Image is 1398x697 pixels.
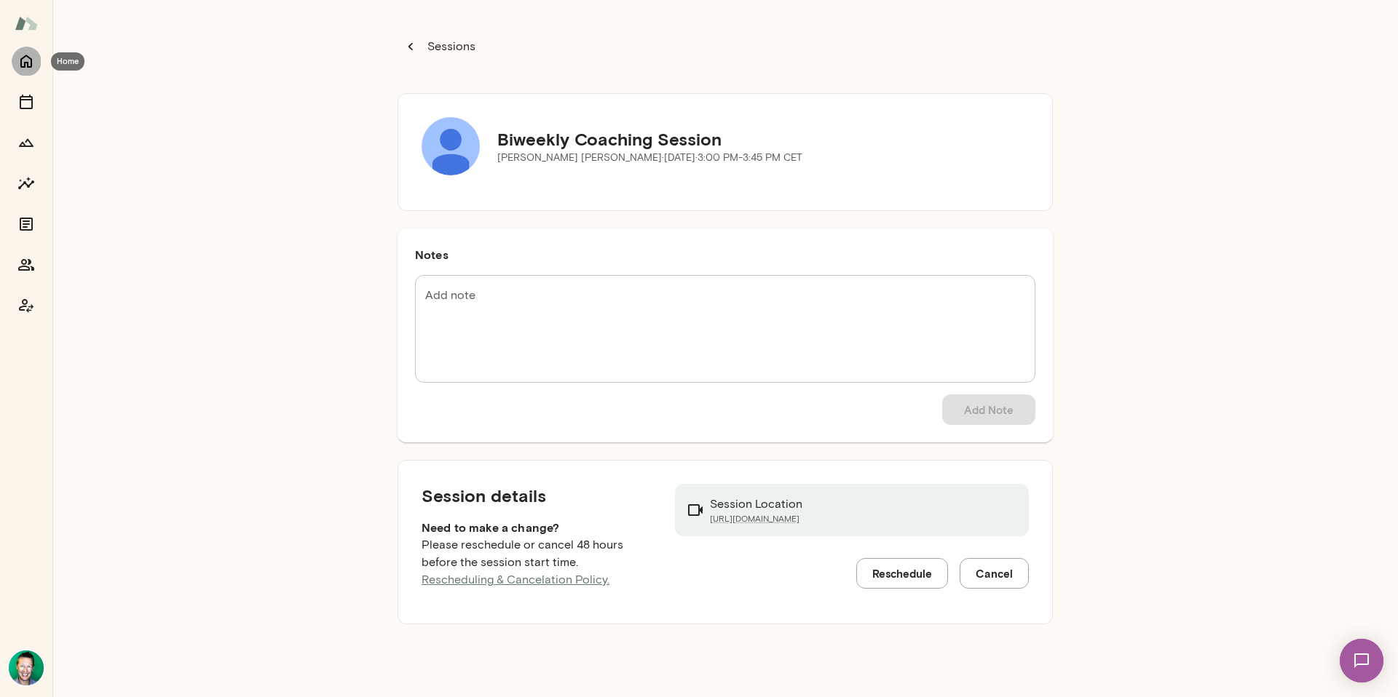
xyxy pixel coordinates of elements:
[960,558,1029,589] button: Cancel
[9,650,44,685] img: Brian Lawrence
[710,513,802,525] a: [URL][DOMAIN_NAME]
[12,291,41,320] button: Coach app
[424,38,475,55] p: Sessions
[15,9,38,37] img: Mento
[51,52,84,71] div: Home
[12,250,41,279] button: Members
[415,246,1035,263] h6: Notes
[422,536,652,589] p: Please reschedule or cancel 48 hours before the session start time.
[422,573,609,586] a: Rescheduling & Cancelation Policy.
[12,210,41,239] button: Documents
[398,32,483,61] button: Sessions
[497,127,802,151] h5: Biweekly Coaching Session
[422,519,652,536] h6: Need to make a change?
[12,169,41,198] button: Insights
[12,47,41,76] button: Home
[856,558,948,589] button: Reschedule
[422,117,480,175] img: Avallon Azevedo
[12,128,41,157] button: Growth Plan
[422,484,652,507] h5: Session details
[497,151,802,165] p: [PERSON_NAME] [PERSON_NAME] · [DATE] · 3:00 PM-3:45 PM CET
[710,495,802,513] p: Session Location
[12,87,41,116] button: Sessions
